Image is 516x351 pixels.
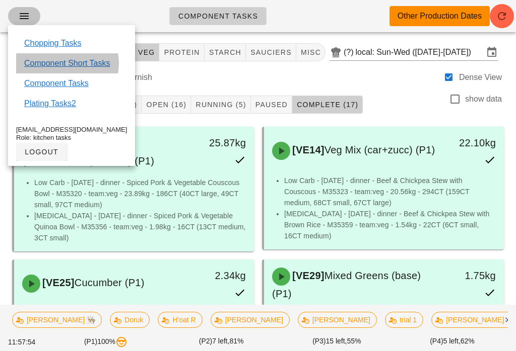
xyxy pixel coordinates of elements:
[296,43,326,61] button: misc
[217,312,283,327] span: [PERSON_NAME]
[134,43,160,61] button: veg
[438,312,512,327] span: [PERSON_NAME]🇰🇷
[304,312,370,327] span: [PERSON_NAME]
[443,337,461,345] span: 5 left,
[465,94,502,104] label: show data
[459,72,502,82] label: Dense View
[159,43,204,61] button: protein
[326,337,347,345] span: 15 left,
[296,101,358,109] span: Complete (17)
[199,135,246,151] div: 25.87kg
[163,48,200,56] span: protein
[24,37,82,49] a: Chopping Tasks
[398,10,482,22] div: Other Production Dates
[191,96,250,114] button: Running (5)
[164,312,196,327] span: H'oat R
[255,101,288,109] span: Paused
[392,312,417,327] span: trial 1
[178,12,258,20] span: Component Tasks
[246,43,296,61] button: sauciers
[251,96,292,114] button: Paused
[169,7,267,25] a: Component Tasks
[16,143,67,161] button: logout
[34,210,246,243] li: [MEDICAL_DATA] - [DATE] - dinner - Spiced Pork & Vegetable Quinoa Bowl - M35356 - team:veg - 1.98...
[24,77,89,90] a: Component Tasks
[40,277,75,288] span: [VE25]
[24,57,110,69] a: Component Short Tasks
[6,335,48,349] div: 11:57:54
[290,270,325,281] span: [VE29]
[344,47,356,57] div: (?)
[142,96,191,114] button: Open (16)
[250,48,292,56] span: sauciers
[19,312,95,327] span: [PERSON_NAME] 👨🏼‍🍳
[290,144,325,155] span: [VE14]
[272,270,421,299] span: Mixed Greens (base) (P1)
[205,43,246,61] button: starch
[209,48,241,56] span: starch
[75,277,145,288] span: Cucumber (P1)
[16,126,127,134] div: [EMAIL_ADDRESS][DOMAIN_NAME]
[24,148,58,156] span: logout
[395,334,510,350] div: (P4) 62%
[279,334,395,350] div: (P3) 55%
[449,268,496,284] div: 1.75kg
[195,101,246,109] span: Running (5)
[146,101,186,109] span: Open (16)
[284,208,496,241] li: [MEDICAL_DATA] - [DATE] - dinner - Beef & Chickpea Stew with Brown Rice - M35359 - team:veg - 1.5...
[449,135,496,151] div: 22.10kg
[199,268,246,284] div: 2.34kg
[325,144,435,155] span: Veg Mix (car+zucc) (P1)
[164,334,279,350] div: (P2) 81%
[138,48,155,56] span: veg
[292,96,363,114] button: Complete (17)
[34,177,246,210] li: Low Carb - [DATE] - dinner - Spiced Pork & Vegetable Couscous Bowl - M35320 - team:veg - 23.89kg ...
[300,48,321,56] span: misc
[116,312,143,327] span: Doruk
[24,98,76,110] a: Plating Tasks2
[16,134,127,142] div: Role: kitchen tasks
[48,334,163,350] div: (P1) 100%
[212,337,229,345] span: 7 left,
[284,175,496,208] li: Low Carb - [DATE] - dinner - Beef & Chickpea Stew with Couscous - M35323 - team:veg - 20.56kg - 2...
